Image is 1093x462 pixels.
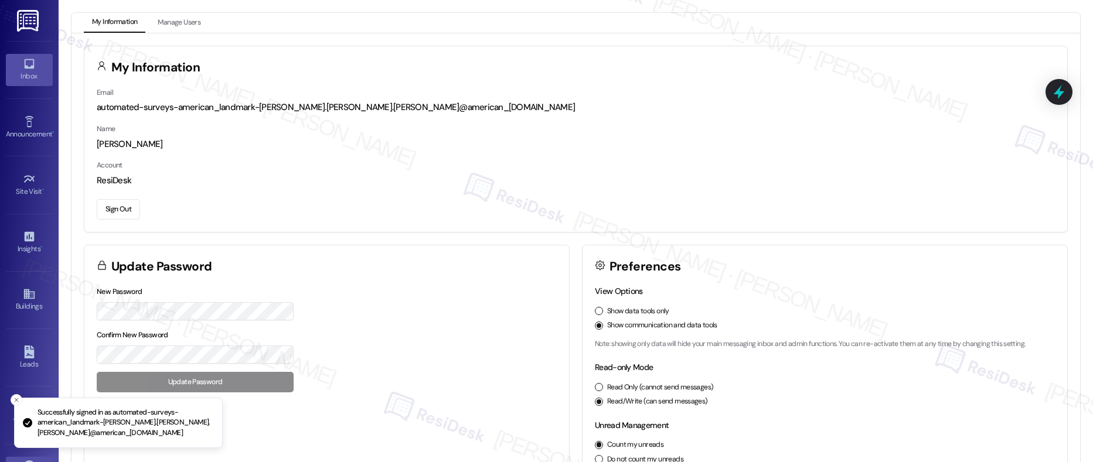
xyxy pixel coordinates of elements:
a: Buildings [6,284,53,316]
button: Close toast [11,394,22,406]
label: Email [97,88,113,97]
h3: Preferences [610,261,681,273]
a: Leads [6,342,53,374]
p: Successfully signed in as automated-surveys-american_landmark-[PERSON_NAME].[PERSON_NAME].[PERSON... [38,408,213,439]
label: Name [97,124,115,134]
label: Show data tools only [607,306,669,317]
p: Note: showing only data will hide your main messaging inbox and admin functions. You can re-activ... [595,339,1055,350]
label: Read-only Mode [595,362,653,372]
a: Inbox [6,54,53,85]
span: • [52,128,54,136]
h3: Update Password [111,261,212,273]
label: Read Only (cannot send messages) [607,382,713,393]
label: Count my unreads [607,440,663,450]
label: New Password [97,287,142,296]
button: Sign Out [97,199,140,220]
a: Templates • [6,399,53,431]
label: Read/Write (can send messages) [607,396,708,407]
a: Insights • [6,227,53,258]
span: • [42,186,44,194]
div: ResiDesk [97,174,1055,187]
label: Show communication and data tools [607,320,717,331]
img: ResiDesk Logo [17,10,41,32]
label: Confirm New Password [97,330,168,340]
span: • [40,243,42,251]
label: Account [97,160,122,170]
label: Unread Management [595,420,669,430]
a: Site Visit • [6,169,53,201]
div: [PERSON_NAME] [97,138,1055,150]
label: View Options [595,286,643,296]
h3: My Information [111,61,200,74]
button: My Information [84,13,145,33]
button: Manage Users [149,13,209,33]
div: automated-surveys-american_landmark-[PERSON_NAME].[PERSON_NAME].[PERSON_NAME]@american_[DOMAIN_NAME] [97,101,1055,114]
